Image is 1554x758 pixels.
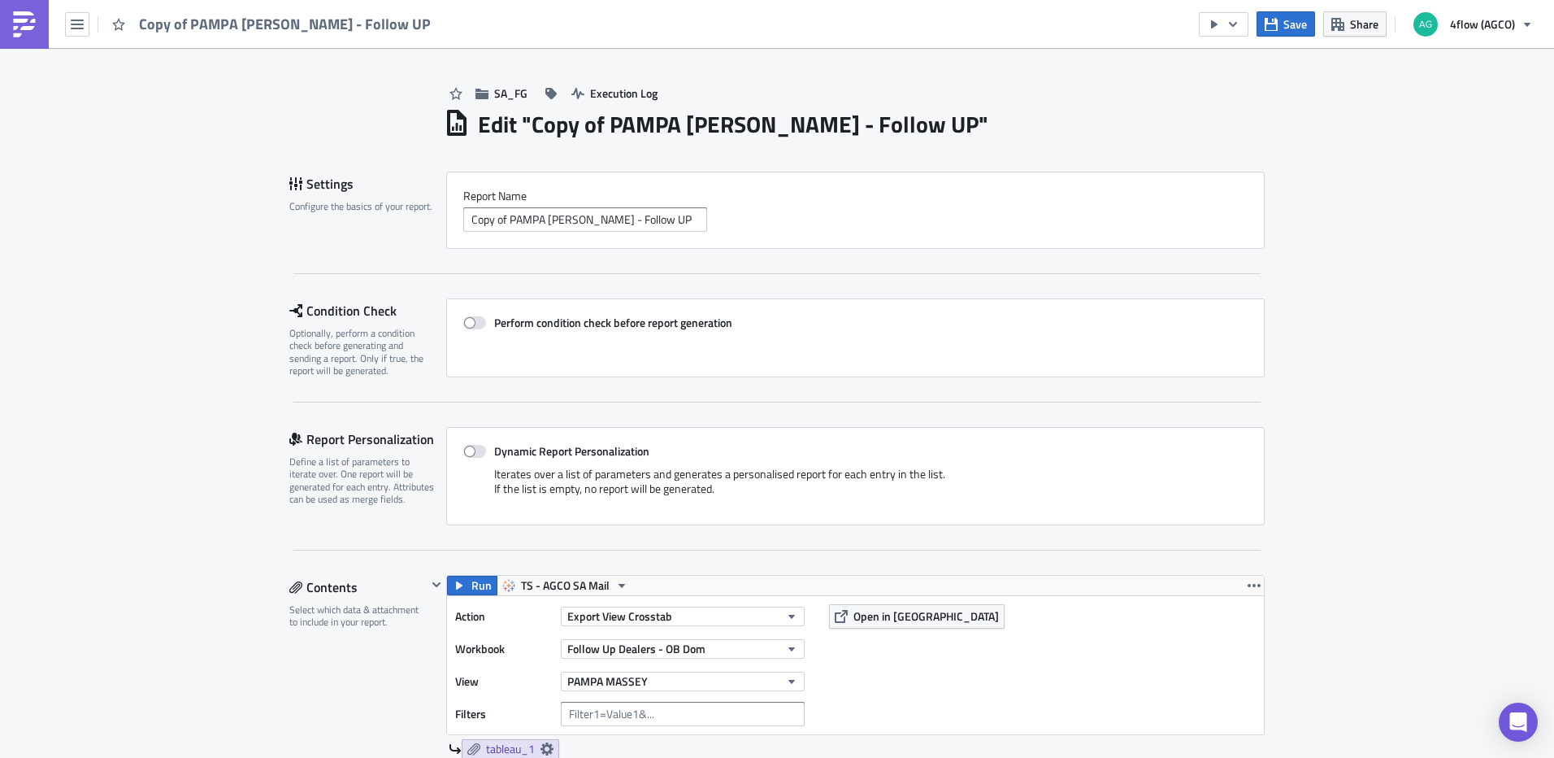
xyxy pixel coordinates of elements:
span: Follow Up Dealers - OB Dom [567,640,705,657]
span: Prezado amigo concessionário, [7,42,165,55]
span: Run [471,576,492,595]
span: Copy of PAMPA [PERSON_NAME] - Follow UP [139,15,432,33]
span: tableau_1 [486,742,535,756]
span: Open in [GEOGRAPHIC_DATA] [853,608,999,625]
body: Rich Text Area. Press ALT-0 for help. [7,7,776,91]
span: Olá, tudo bem? [7,7,85,20]
button: Save [1257,11,1315,37]
button: TS - AGCO SA Mail [497,576,634,595]
label: View [455,669,553,694]
span: Save [1283,15,1307,33]
span: TS - AGCO SA Mail [521,576,610,595]
span: Segue follow up referente as notas fiscais que já estão em processo de transportes com sua respec... [7,78,775,91]
button: Export View Crosstab [561,607,805,626]
button: Follow Up Dealers - OB Dom [561,639,805,659]
button: PAMPA MASSEY [561,672,805,691]
button: Execution Log [563,81,666,106]
img: Avatar [1412,11,1439,38]
label: Report Nam﻿e [463,189,1248,203]
div: Configure the basics of your report. [289,200,436,212]
button: Share [1323,11,1387,37]
label: Workbook [455,637,553,661]
div: Open Intercom Messenger [1499,703,1538,742]
span: SA_FG [494,85,527,102]
input: Filter1=Value1&... [561,702,805,726]
span: PAMPA MASSEY [567,673,648,690]
img: PushMetrics [11,11,37,37]
button: SA_FG [467,81,536,106]
strong: Perform condition check before report generation [494,314,732,331]
div: Optionally, perform a condition check before generating and sending a report. Only if true, the r... [289,327,436,377]
label: Filters [455,702,553,726]
span: Execution Log [590,85,658,102]
div: Report Personalization [289,427,446,451]
span: Share [1350,15,1378,33]
button: 4flow (AGCO) [1404,7,1542,42]
h1: Edit " Copy of PAMPA [PERSON_NAME] - Follow UP " [478,110,988,139]
div: Settings [289,172,446,196]
div: Contents [289,575,427,599]
button: Hide content [427,575,446,595]
span: Export View Crosstab [567,608,672,625]
label: Action [455,604,553,629]
button: Run [447,576,497,595]
div: Condition Check [289,298,446,323]
div: Define a list of parameters to iterate over. One report will be generated for each entry. Attribu... [289,455,436,506]
button: Open in [GEOGRAPHIC_DATA] [829,604,1005,629]
div: Select which data & attachment to include in your report. [289,603,427,629]
div: Iterates over a list of parameters and generates a personalised report for each entry in the list... [463,467,1248,508]
strong: Dynamic Report Personalization [494,442,649,460]
span: 4flow (AGCO) [1450,15,1515,33]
